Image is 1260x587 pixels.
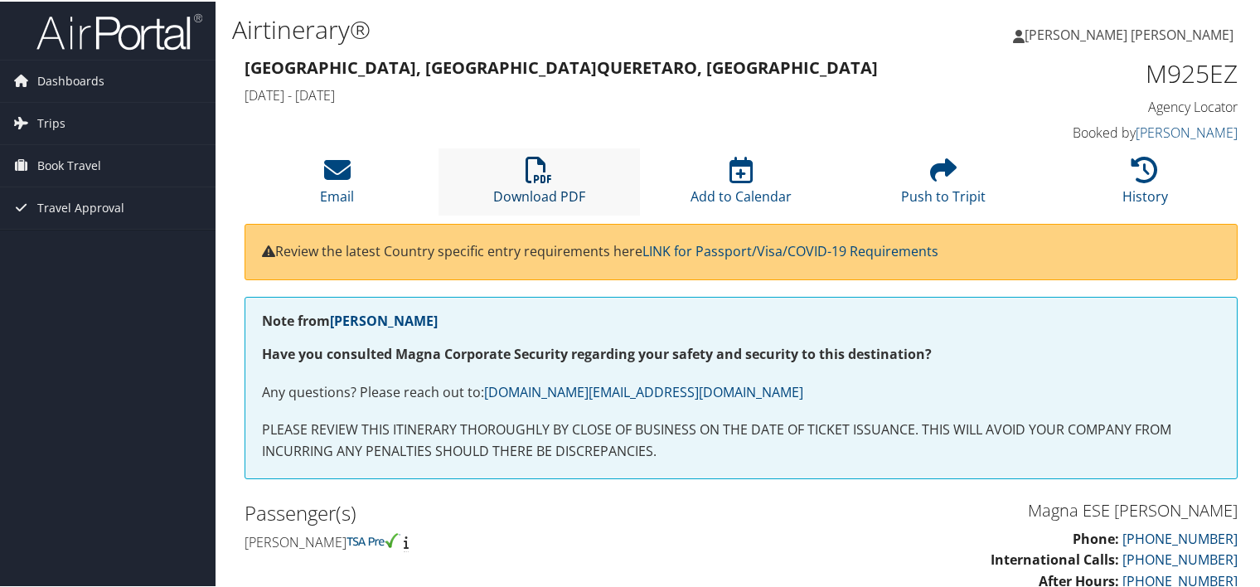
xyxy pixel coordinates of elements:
[245,85,983,103] h4: [DATE] - [DATE]
[1122,164,1168,204] a: History
[642,240,938,259] a: LINK for Passport/Visa/COVID-19 Requirements
[493,164,585,204] a: Download PDF
[37,143,101,185] span: Book Travel
[37,101,65,143] span: Trips
[1025,24,1233,42] span: [PERSON_NAME] [PERSON_NAME]
[36,11,202,50] img: airportal-logo.png
[1136,122,1238,140] a: [PERSON_NAME]
[320,164,354,204] a: Email
[1013,8,1250,58] a: [PERSON_NAME] [PERSON_NAME]
[262,310,438,328] strong: Note from
[232,11,911,46] h1: Airtinerary®
[1073,528,1119,546] strong: Phone:
[262,343,932,361] strong: Have you consulted Magna Corporate Security regarding your safety and security to this destination?
[901,164,986,204] a: Push to Tripit
[1008,55,1238,90] h1: M925EZ
[37,186,124,227] span: Travel Approval
[484,381,803,400] a: [DOMAIN_NAME][EMAIL_ADDRESS][DOMAIN_NAME]
[262,418,1220,460] p: PLEASE REVIEW THIS ITINERARY THOROUGHLY BY CLOSE OF BUSINESS ON THE DATE OF TICKET ISSUANCE. THIS...
[262,240,1220,261] p: Review the latest Country specific entry requirements here
[991,549,1119,567] strong: International Calls:
[1008,122,1238,140] h4: Booked by
[330,310,438,328] a: [PERSON_NAME]
[245,531,729,550] h4: [PERSON_NAME]
[754,497,1238,521] h3: Magna ESE [PERSON_NAME]
[1008,96,1238,114] h4: Agency Locator
[245,497,729,526] h2: Passenger(s)
[245,55,878,77] strong: [GEOGRAPHIC_DATA], [GEOGRAPHIC_DATA] Queretaro, [GEOGRAPHIC_DATA]
[1122,528,1238,546] a: [PHONE_NUMBER]
[1122,549,1238,567] a: [PHONE_NUMBER]
[262,381,1220,402] p: Any questions? Please reach out to:
[346,531,400,546] img: tsa-precheck.png
[37,59,104,100] span: Dashboards
[691,164,792,204] a: Add to Calendar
